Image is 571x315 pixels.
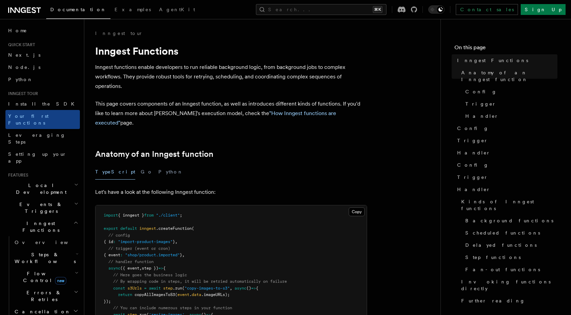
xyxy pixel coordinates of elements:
span: default [120,226,137,231]
span: data [192,292,201,297]
a: Config [463,86,557,98]
span: { event [104,253,120,257]
span: "./client" [156,213,180,218]
span: import [104,213,118,218]
span: Local Development [5,182,74,196]
a: Invoking functions directly [458,276,557,295]
span: Delayed functions [465,242,537,248]
span: => [251,286,256,291]
span: () [246,286,251,291]
a: Sign Up [521,4,566,15]
a: Scheduled functions [463,227,557,239]
span: Scheduled functions [465,229,540,236]
a: Python [5,73,80,86]
span: Home [8,27,27,34]
span: Trigger [457,174,488,181]
span: Config [457,125,489,132]
span: "shop/product.imported" [125,253,180,257]
span: { [256,286,258,291]
span: Features [5,172,28,178]
span: new [55,277,66,284]
span: Invoking functions directly [461,278,557,292]
a: Fan-out functions [463,263,557,276]
span: // You can include numerous steps in your function [113,305,232,310]
button: Local Development [5,179,80,198]
a: Leveraging Steps [5,129,80,148]
span: // config [108,233,130,238]
span: Config [465,88,497,95]
span: await [149,286,161,291]
span: .createFunction [156,226,192,231]
span: inngest [139,226,156,231]
button: Search...⌘K [256,4,386,15]
span: Background functions [465,217,553,224]
span: Trigger [457,137,488,144]
span: Handler [457,186,490,193]
span: export [104,226,118,231]
span: Events & Triggers [5,201,74,215]
span: Node.js [8,64,40,70]
span: ( [175,292,177,297]
span: Flow Control [12,270,75,284]
a: Node.js [5,61,80,73]
span: const [113,286,125,291]
button: TypeScript [95,164,135,180]
span: Quick start [5,42,35,48]
a: Your first Functions [5,110,80,129]
span: Setting up your app [8,151,67,164]
span: // By wrapping code in steps, it will be retried automatically on failure [113,279,287,284]
span: Install the SDK [8,101,79,107]
span: // trigger (event or cron) [108,246,170,251]
span: } [180,253,182,257]
button: Go [141,164,153,180]
span: => [158,266,163,271]
span: AgentKit [159,7,195,12]
span: Steps & Workflows [12,251,76,265]
a: Trigger [454,171,557,183]
a: Inngest Functions [454,54,557,67]
span: ; [180,213,182,218]
a: Kinds of Inngest functions [458,196,557,215]
p: Let's have a look at the following Inngest function: [95,187,367,197]
a: Delayed functions [463,239,557,251]
span: Inngest tour [5,91,38,96]
a: Install the SDK [5,98,80,110]
span: ({ event [120,266,139,271]
a: Examples [110,2,155,18]
span: ( [182,286,185,291]
button: Flow Controlnew [12,267,80,286]
span: // handler function [108,259,154,264]
span: Documentation [50,7,106,12]
span: copyAllImagesToS3 [135,292,175,297]
span: "copy-images-to-s3" [185,286,230,291]
button: Steps & Workflows [12,248,80,267]
a: Inngest tour [95,30,143,37]
span: Next.js [8,52,40,58]
span: return [118,292,132,297]
span: : [120,253,123,257]
span: , [175,239,177,244]
span: from [144,213,154,218]
span: Examples [115,7,151,12]
a: Setting up your app [5,148,80,167]
a: Handler [454,147,557,159]
span: Fan-out functions [465,266,540,273]
span: Kinds of Inngest functions [461,198,557,212]
span: , [182,253,185,257]
kbd: ⌘K [373,6,382,13]
span: async [235,286,246,291]
span: Handler [457,149,490,156]
span: .imageURLs); [201,292,230,297]
button: Errors & Retries [12,286,80,305]
button: Toggle dark mode [428,5,445,14]
a: Background functions [463,215,557,227]
span: Anatomy of an Inngest function [461,69,557,83]
span: event [177,292,189,297]
span: async [108,266,120,271]
h4: On this page [454,43,557,54]
span: Inngest Functions [5,220,73,234]
button: Inngest Functions [5,217,80,236]
button: Events & Triggers [5,198,80,217]
span: Python [8,77,33,82]
span: Cancellation [12,308,71,315]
